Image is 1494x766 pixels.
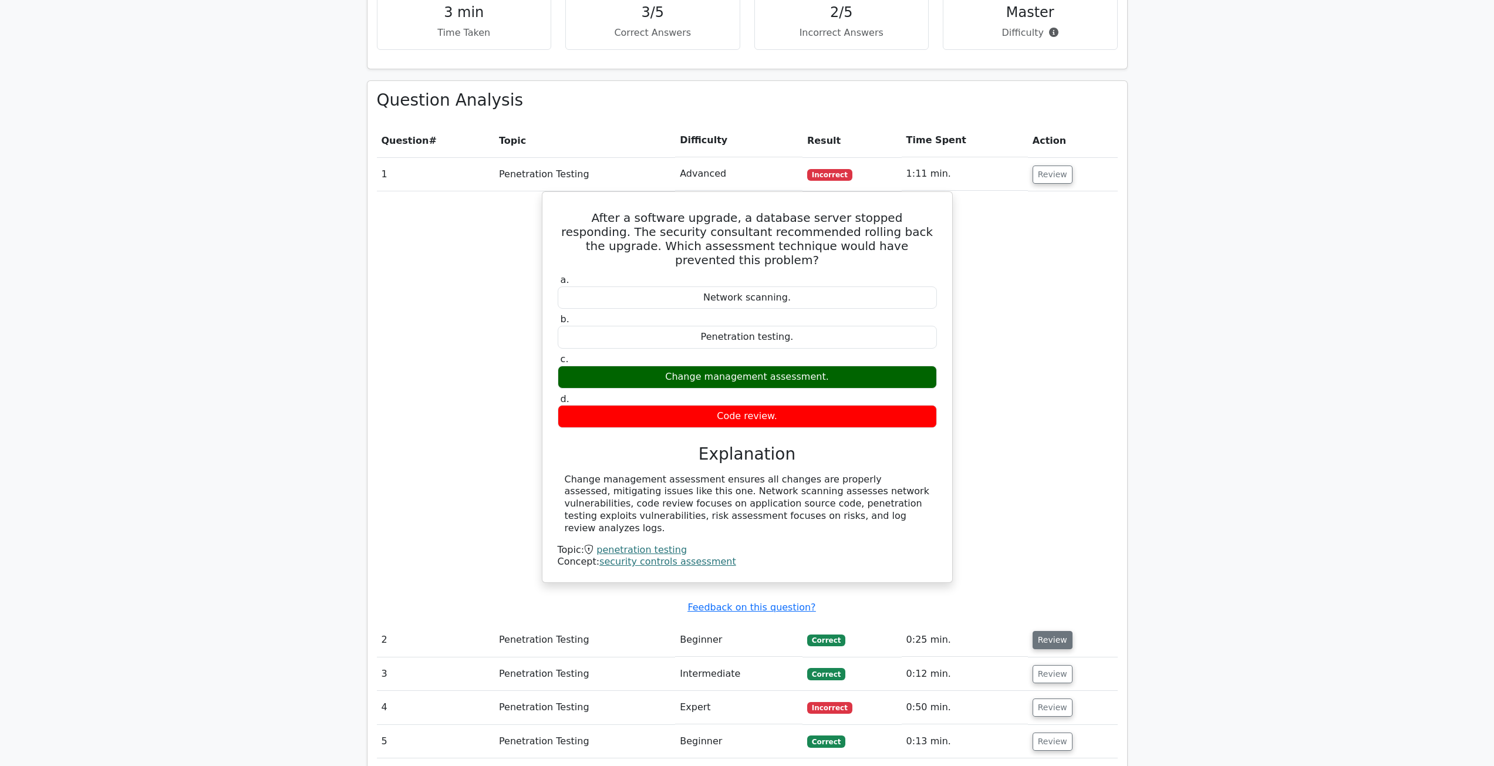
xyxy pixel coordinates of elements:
[902,725,1028,758] td: 0:13 min.
[902,657,1028,691] td: 0:12 min.
[377,157,495,191] td: 1
[807,635,845,646] span: Correct
[764,26,919,40] p: Incorrect Answers
[377,725,495,758] td: 5
[596,544,687,555] a: penetration testing
[382,135,429,146] span: Question
[558,366,937,389] div: Change management assessment.
[675,657,802,691] td: Intermediate
[557,211,938,267] h5: After a software upgrade, a database server stopped responding. The security consultant recommend...
[565,474,930,535] div: Change management assessment ensures all changes are properly assessed, mitigating issues like th...
[807,169,852,181] span: Incorrect
[1033,698,1073,717] button: Review
[561,313,569,325] span: b.
[561,274,569,285] span: a.
[807,668,845,680] span: Correct
[675,691,802,724] td: Expert
[377,90,1118,110] h3: Question Analysis
[575,4,730,21] h4: 3/5
[494,124,675,157] th: Topic
[561,393,569,404] span: d.
[377,657,495,691] td: 3
[1033,733,1073,751] button: Review
[377,691,495,724] td: 4
[387,4,542,21] h4: 3 min
[807,735,845,747] span: Correct
[494,157,675,191] td: Penetration Testing
[558,326,937,349] div: Penetration testing.
[494,657,675,691] td: Penetration Testing
[1033,631,1073,649] button: Review
[802,124,902,157] th: Result
[494,691,675,724] td: Penetration Testing
[494,623,675,657] td: Penetration Testing
[687,602,815,613] a: Feedback on this question?
[953,4,1108,21] h4: Master
[953,26,1108,40] p: Difficulty
[1033,166,1073,184] button: Review
[377,124,495,157] th: #
[807,702,852,714] span: Incorrect
[558,556,937,568] div: Concept:
[377,623,495,657] td: 2
[764,4,919,21] h4: 2/5
[1028,124,1118,157] th: Action
[902,157,1028,191] td: 1:11 min.
[494,725,675,758] td: Penetration Testing
[599,556,736,567] a: security controls assessment
[558,286,937,309] div: Network scanning.
[675,623,802,657] td: Beginner
[558,405,937,428] div: Code review.
[675,157,802,191] td: Advanced
[565,444,930,464] h3: Explanation
[575,26,730,40] p: Correct Answers
[558,544,937,556] div: Topic:
[387,26,542,40] p: Time Taken
[902,623,1028,657] td: 0:25 min.
[675,725,802,758] td: Beginner
[1033,665,1073,683] button: Review
[902,691,1028,724] td: 0:50 min.
[561,353,569,365] span: c.
[902,124,1028,157] th: Time Spent
[675,124,802,157] th: Difficulty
